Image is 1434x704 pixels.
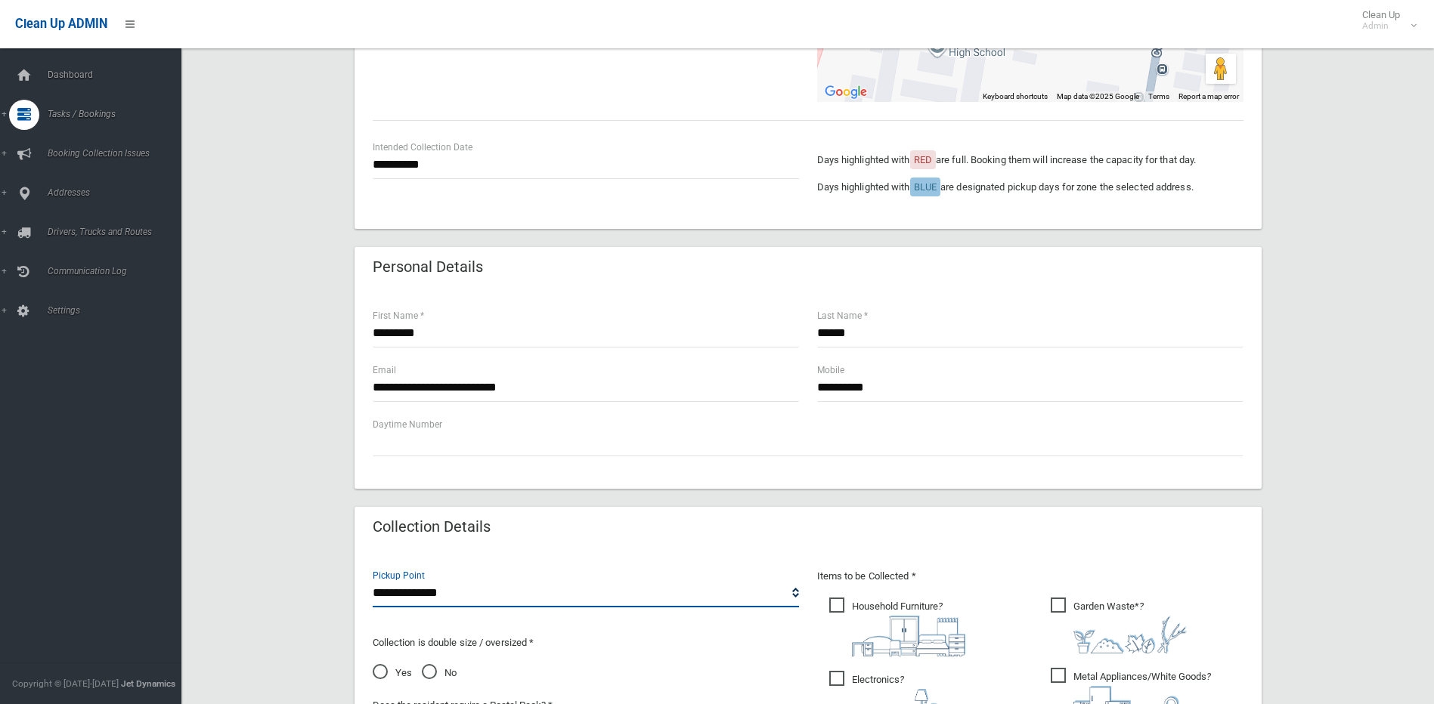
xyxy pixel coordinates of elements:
[829,597,965,656] span: Household Furniture
[914,154,932,165] span: RED
[15,17,107,31] span: Clean Up ADMIN
[817,151,1244,169] p: Days highlighted with are full. Booking them will increase the capacity for that day.
[1355,9,1415,32] span: Clean Up
[43,187,193,198] span: Addresses
[1206,54,1236,84] button: Drag Pegman onto the map to open Street View
[1057,92,1139,100] span: Map data ©2025 Google
[817,567,1244,585] p: Items to be Collected *
[1362,20,1400,32] small: Admin
[1148,92,1169,100] a: Terms (opens in new tab)
[355,512,509,542] header: Collection Details
[43,305,193,316] span: Settings
[983,91,1048,102] button: Keyboard shortcuts
[355,252,501,282] header: Personal Details
[43,69,193,80] span: Dashboard
[373,664,412,682] span: Yes
[43,109,193,119] span: Tasks / Bookings
[852,601,965,656] i: ?
[12,678,119,689] span: Copyright © [DATE]-[DATE]
[1051,597,1187,653] span: Garden Waste*
[821,82,871,102] img: Google
[43,227,193,237] span: Drivers, Trucks and Routes
[1073,616,1187,653] img: 4fd8a5c772b2c999c83690221e5242e0.png
[852,616,965,656] img: aa9efdbe659d29b613fca23ba79d85cb.png
[373,634,799,652] p: Collection is double size / oversized *
[422,664,457,682] span: No
[1178,92,1239,100] a: Report a map error
[43,148,193,159] span: Booking Collection Issues
[821,82,871,102] a: Open this area in Google Maps (opens a new window)
[1073,601,1187,653] i: ?
[914,181,937,193] span: BLUE
[817,178,1244,196] p: Days highlighted with are designated pickup days for zone the selected address.
[43,266,193,276] span: Communication Log
[121,678,175,689] strong: Jet Dynamics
